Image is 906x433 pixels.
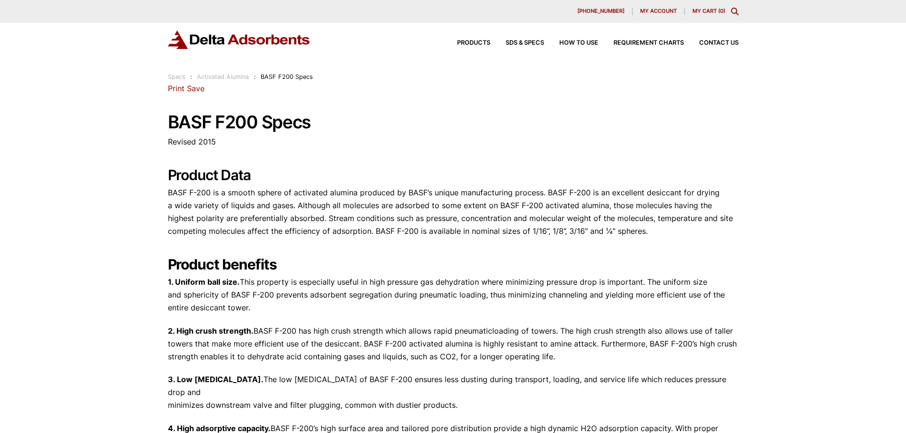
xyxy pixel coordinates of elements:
[168,30,311,49] img: Delta Adsorbents
[168,166,739,183] h2: Product Data
[168,73,185,80] a: Specs
[168,423,271,433] strong: 4. High adsorptive capacity.
[457,40,490,46] span: Products
[168,325,739,364] p: BASF F-200 has high crush strength which allows rapid pneumaticloading of towers. The high crush ...
[506,40,544,46] span: SDS & SPECS
[570,8,633,15] a: [PHONE_NUMBER]
[168,276,739,315] p: This property is especially useful in high pressure gas dehydration where minimizing pressure dro...
[490,40,544,46] a: SDS & SPECS
[168,326,253,336] strong: 2. High crush strength.
[699,40,739,46] span: Contact Us
[261,73,313,80] span: BASF F200 Specs
[190,73,192,80] span: :
[633,8,685,15] a: My account
[684,40,739,46] a: Contact Us
[168,277,240,287] strong: 1. Uniform ball size.
[731,8,739,15] div: Toggle Modal Content
[544,40,598,46] a: How to Use
[692,8,725,14] a: My Cart (0)
[640,9,677,14] span: My account
[168,256,277,273] strong: Product benefits
[168,373,739,412] p: The low [MEDICAL_DATA] of BASF F-200 ensures less dusting during transport, loading, and service ...
[559,40,598,46] span: How to Use
[577,9,624,14] span: [PHONE_NUMBER]
[168,375,263,384] strong: 3. Low [MEDICAL_DATA].
[168,186,739,238] p: BASF F-200 is a smooth sphere of activated alumina produced by BASF’s unique manufacturing proces...
[614,40,684,46] span: Requirement Charts
[720,8,723,14] span: 0
[598,40,684,46] a: Requirement Charts
[197,73,249,80] a: Activated Alumina
[187,84,205,93] a: Save
[442,40,490,46] a: Products
[168,84,185,93] a: Print
[254,73,256,80] span: :
[168,135,739,148] p: Revised 2015
[168,113,739,132] h1: BASF F200 Specs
